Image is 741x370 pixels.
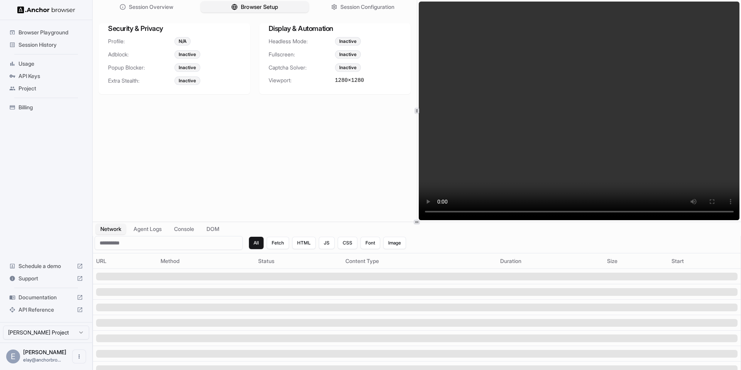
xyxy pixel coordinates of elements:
div: E [6,350,20,363]
div: Inactive [174,76,200,85]
span: Session History [19,41,83,49]
span: Captcha Solver: [269,64,335,71]
span: Adblock: [108,51,174,58]
div: Content Type [345,257,494,265]
span: Usage [19,60,83,68]
div: Schedule a demo [6,260,86,272]
span: Project [19,85,83,92]
div: N/A [174,37,191,46]
button: Fetch [267,237,289,249]
span: Extra Stealth: [108,77,174,85]
span: API Reference [19,306,74,314]
h3: Security & Privacy [108,23,241,34]
div: Billing [6,101,86,114]
button: Open menu [72,350,86,363]
div: Inactive [174,50,200,59]
div: API Reference [6,304,86,316]
button: CSS [338,237,357,249]
span: Browser Setup [241,3,278,11]
span: Browser Playground [19,29,83,36]
span: Session Overview [129,3,173,11]
button: Image [383,237,406,249]
div: Documentation [6,291,86,304]
div: Browser Playground [6,26,86,39]
div: Session History [6,39,86,51]
button: Agent Logs [129,224,166,234]
div: Inactive [335,37,361,46]
div: Status [258,257,339,265]
button: All [249,237,264,249]
span: Documentation [19,294,74,301]
div: Project [6,82,86,95]
div: URL [96,257,154,265]
div: Size [607,257,665,265]
span: Profile: [108,37,174,45]
div: Start [672,257,738,265]
button: Console [169,224,199,234]
h3: Display & Automation [269,23,401,34]
span: Popup Blocker: [108,64,174,71]
span: Support [19,275,74,282]
span: Headless Mode: [269,37,335,45]
button: Network [96,224,126,234]
span: Billing [19,104,83,111]
span: Elay Gelbart [23,349,66,355]
span: Session Configuration [340,3,394,11]
div: Usage [6,58,86,70]
span: API Keys [19,72,83,80]
span: elay@anchorbrowser.io [23,357,61,363]
img: Anchor Logo [17,6,75,14]
button: HTML [292,237,316,249]
span: Viewport: [269,76,335,84]
button: DOM [202,224,224,234]
div: API Keys [6,70,86,82]
div: Inactive [174,63,200,72]
span: 1280 × 1280 [335,76,364,84]
div: Method [161,257,252,265]
div: Inactive [335,63,361,72]
div: Inactive [335,50,361,59]
div: Duration [500,257,601,265]
span: Schedule a demo [19,262,74,270]
span: Fullscreen: [269,51,335,58]
button: JS [319,237,335,249]
div: Support [6,272,86,285]
button: Font [360,237,380,249]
